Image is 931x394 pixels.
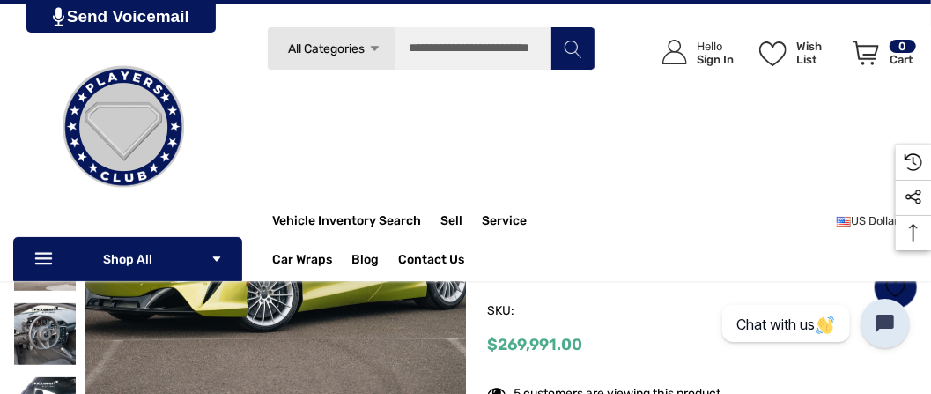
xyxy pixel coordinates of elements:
[845,22,918,91] a: Cart with 0 items
[697,53,734,66] p: Sign In
[662,40,687,64] svg: Icon User Account
[905,153,922,171] svg: Recently Viewed
[272,242,351,278] a: Car Wraps
[440,204,482,239] a: Sell
[853,41,879,65] svg: Review Your Cart
[837,204,918,239] a: USD
[35,39,211,215] img: Players Club | Cars For Sale
[642,22,743,83] a: Sign in
[697,40,734,53] p: Hello
[351,252,379,271] a: Blog
[14,303,76,365] img: For Sale: 2025 McLaren Artura Spider VIN SBM16BEAXSW002989
[488,299,576,323] span: SKU:
[796,40,843,66] p: Wish List
[905,189,922,206] svg: Social Media
[440,213,462,233] span: Sell
[272,252,332,271] span: Car Wraps
[890,53,916,66] p: Cart
[211,253,223,265] svg: Icon Arrow Down
[272,213,421,233] a: Vehicle Inventory Search
[759,41,787,66] svg: Wish List
[488,335,583,354] span: $269,991.00
[482,213,527,233] a: Service
[33,249,59,270] svg: Icon Line
[13,237,242,281] p: Shop All
[368,42,381,56] svg: Icon Arrow Down
[398,252,464,271] a: Contact Us
[886,278,906,298] svg: Wish List
[550,26,595,71] button: Search
[289,41,366,56] span: All Categories
[896,224,931,242] svg: Top
[874,265,918,309] a: Wish List
[890,40,916,53] p: 0
[53,7,64,26] img: PjwhLS0gR2VuZXJhdG9yOiBHcmF2aXQuaW8gLS0+PHN2ZyB4bWxucz0iaHR0cDovL3d3dy53My5vcmcvMjAwMC9zdmciIHhtb...
[267,26,395,71] a: All Categories Icon Arrow Down Icon Arrow Up
[751,22,845,83] a: Wish List Wish List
